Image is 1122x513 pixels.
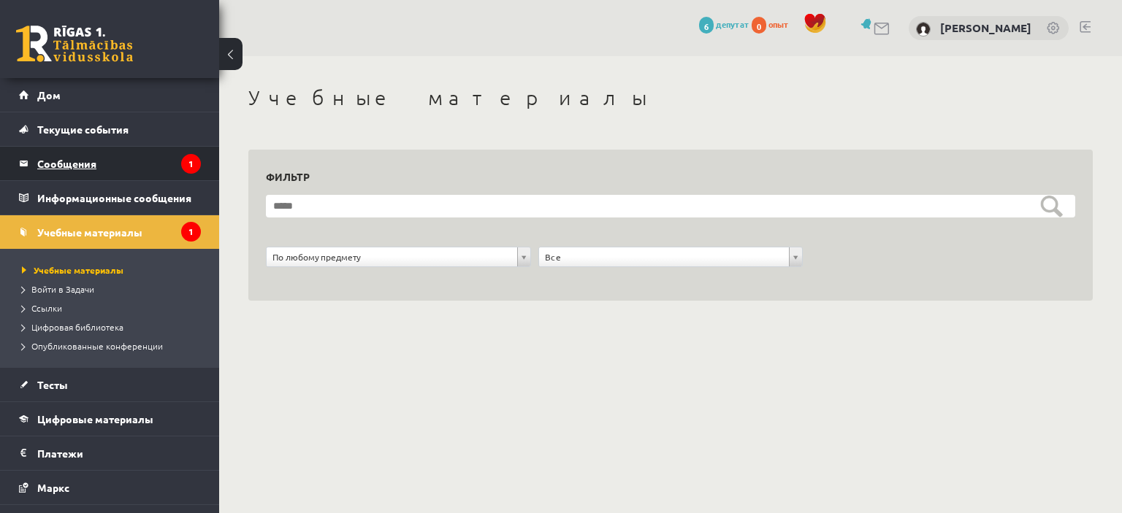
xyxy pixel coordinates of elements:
[188,225,194,237] font: 1
[266,170,310,183] font: Фильтр
[752,18,796,30] a: 0 опыт
[768,18,789,30] font: опыт
[19,368,201,401] a: Тесты
[248,85,651,109] font: Учебные материалы
[19,78,201,112] a: Дом
[16,26,133,62] a: Рижская 1-я средняя школа заочного обучения
[940,20,1031,35] a: [PERSON_NAME]
[37,123,129,136] font: Текущие события
[272,251,360,263] font: По любому предмету
[19,181,201,215] a: Информационные сообщения1
[757,20,761,32] font: 0
[704,20,709,32] font: 6
[37,225,142,239] font: Учебные материалы
[188,158,194,169] font: 1
[34,264,123,276] font: Учебные материалы
[699,18,749,30] a: 6 депутат
[37,191,191,204] font: Информационные сообщения
[19,215,201,249] a: Учебные материалы
[37,88,61,101] font: Дом
[19,471,201,504] a: Маркс
[37,378,68,391] font: Тесты
[19,402,201,436] a: Цифровые материалы
[22,263,205,277] a: Учебные материалы
[31,302,62,314] font: Ссылки
[37,481,69,494] font: Маркс
[267,247,530,266] a: По любому предмету
[716,18,749,30] font: депутат
[31,321,123,333] font: Цифровая библиотека
[22,301,205,315] a: Ссылки
[19,436,201,470] a: Платежи
[19,147,201,180] a: Сообщения1
[916,22,931,36] img: Руслан Игнатов
[31,340,163,352] font: Опубликованные конференции
[31,283,94,295] font: Войти в Задачи
[37,447,83,460] font: Платежи
[22,339,205,352] a: Опубликованные конференции
[539,247,803,266] a: Все
[19,112,201,146] a: Текущие события
[545,251,561,263] font: Все
[37,157,96,170] font: Сообщения
[22,320,205,333] a: Цифровая библиотека
[22,282,205,296] a: Войти в Задачи
[37,412,153,425] font: Цифровые материалы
